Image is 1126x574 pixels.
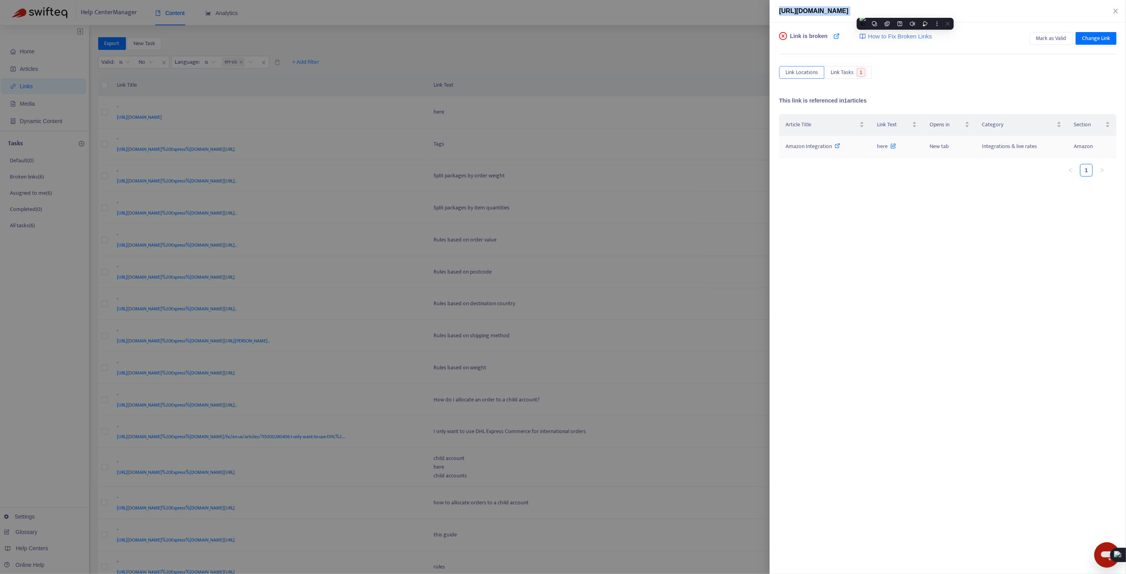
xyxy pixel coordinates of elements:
[1064,164,1077,177] button: left
[1036,34,1067,43] span: Mark as Valid
[1074,120,1104,129] span: Section
[1110,8,1121,15] button: Close
[779,97,867,104] span: This link is referenced in 1 articles
[877,120,911,129] span: Link Text
[779,8,848,14] span: [URL][DOMAIN_NAME]
[1076,32,1116,45] button: Change Link
[1064,164,1077,177] li: Previous Page
[790,32,828,48] span: Link is broken
[868,32,932,41] span: How to Fix Broken Links
[1080,164,1092,176] a: 1
[923,114,976,136] th: Opens in
[786,68,818,77] span: Link Locations
[1100,168,1105,173] span: right
[1096,164,1109,177] li: Next Page
[1113,8,1119,14] span: close
[1068,168,1073,173] span: left
[786,120,858,129] span: Article Title
[1074,142,1093,151] span: Amazon
[779,66,824,79] button: Link Locations
[860,32,932,41] a: How to Fix Broken Links
[1096,164,1109,177] button: right
[1082,34,1110,43] span: Change Link
[1094,542,1120,568] iframe: Button to launch messaging window
[857,68,866,77] span: 1
[1080,164,1093,177] li: 1
[976,114,1068,136] th: Category
[786,142,832,151] span: Amazon Integration
[982,120,1055,129] span: Category
[982,142,1037,151] span: Integrations & live rates
[930,120,963,129] span: Opens in
[1068,114,1116,136] th: Section
[871,114,923,136] th: Link Text
[930,142,949,151] span: New tab
[877,142,896,151] span: here
[860,33,866,40] img: image-link
[831,68,854,77] span: Link Tasks
[824,66,872,79] button: Link Tasks1
[779,114,871,136] th: Article Title
[1030,32,1073,45] button: Mark as Valid
[779,32,787,40] span: close-circle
